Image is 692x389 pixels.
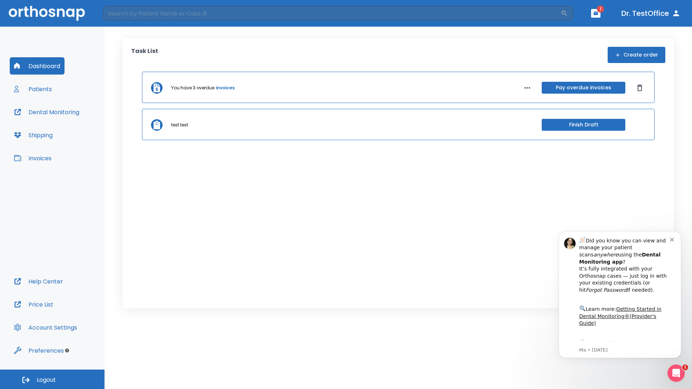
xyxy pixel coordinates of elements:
[10,319,81,336] button: Account Settings
[9,6,85,21] img: Orthosnap
[667,365,685,382] iframe: Intercom live chat
[542,82,625,94] button: Pay overdue invoices
[10,80,56,98] button: Patients
[10,273,67,290] button: Help Center
[10,342,68,359] button: Preferences
[10,126,57,144] button: Shipping
[37,376,56,384] span: Logout
[542,119,625,131] button: Finish Draft
[131,47,158,63] p: Task List
[10,103,84,121] button: Dental Monitoring
[31,119,96,132] a: App Store
[171,122,188,128] p: test test
[31,126,122,133] p: Message from Ma, sent 2w ago
[634,82,646,94] button: Dismiss
[10,296,58,313] button: Price List
[597,5,604,13] span: 1
[64,347,70,354] div: Tooltip anchor
[10,149,56,167] button: Invoices
[31,117,122,154] div: Download the app: | ​ Let us know if you need help getting started!
[608,47,665,63] button: Create order
[216,85,235,91] a: invoices
[548,220,692,370] iframe: Intercom notifications message
[682,365,688,370] span: 1
[618,7,683,20] button: Dr. TestOffice
[10,57,65,75] button: Dashboard
[103,6,561,21] input: Search by Patient Name or Case #
[171,85,214,91] p: You have 3 overdue
[122,15,128,21] button: Dismiss notification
